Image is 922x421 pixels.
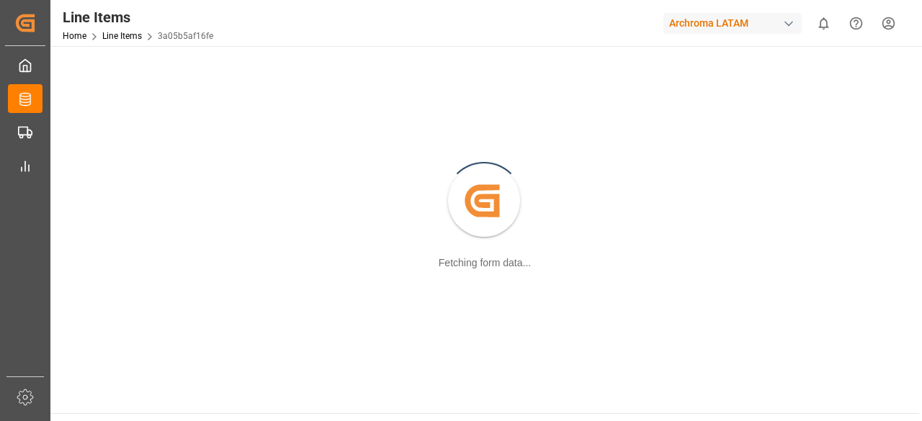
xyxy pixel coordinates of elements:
[840,7,872,40] button: Help Center
[63,6,213,28] div: Line Items
[439,255,531,271] div: Fetching form data...
[807,7,840,40] button: show 0 new notifications
[663,13,802,34] div: Archroma LATAM
[663,9,807,37] button: Archroma LATAM
[63,31,86,41] a: Home
[102,31,142,41] a: Line Items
